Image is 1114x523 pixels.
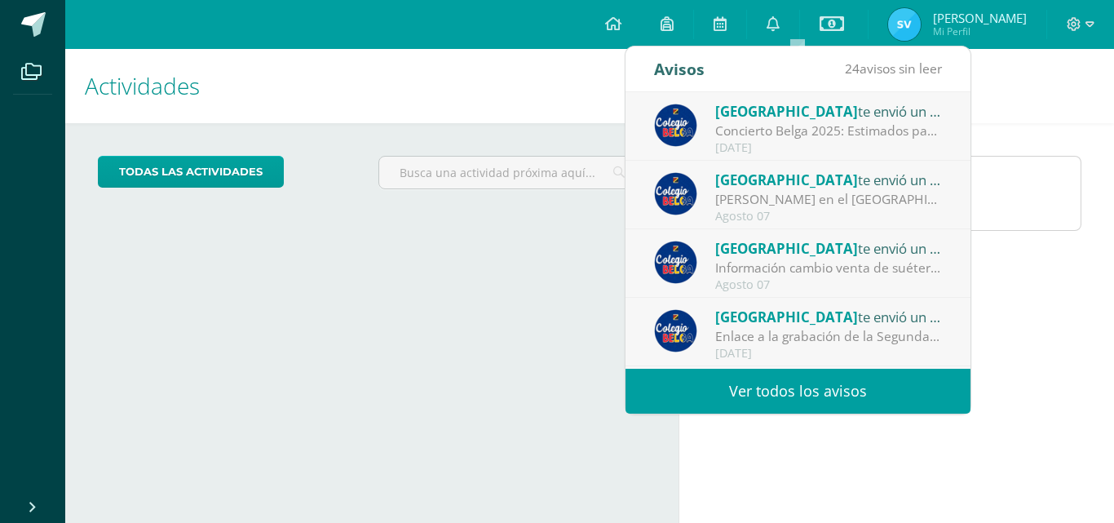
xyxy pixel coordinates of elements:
img: 919ad801bb7643f6f997765cf4083301.png [654,309,697,352]
span: [GEOGRAPHIC_DATA] [715,308,858,326]
input: Busca una actividad próxima aquí... [379,157,645,188]
div: te envió un aviso [715,306,942,327]
div: [DATE] [715,347,942,361]
div: [DATE] [715,141,942,155]
img: 919ad801bb7643f6f997765cf4083301.png [654,104,697,147]
span: [PERSON_NAME] [933,10,1027,26]
div: Enlace a la grabación de la Segunda Reunión Formativa (17 de julio): Estimada Comunidad Educativa... [715,327,942,346]
span: [GEOGRAPHIC_DATA] [715,171,858,189]
div: Concierto Belga 2025: Estimados padres y madres de familia: Les saludamos cordialmente deseando q... [715,122,942,140]
span: [GEOGRAPHIC_DATA] [715,239,858,258]
img: 919ad801bb7643f6f997765cf4083301.png [654,241,697,284]
span: 24 [845,60,860,78]
a: todas las Actividades [98,156,284,188]
div: Abuelitos Heladeros en el Colegio Belga.: Estimados padres y madres de familia: Les saludamos cor... [715,190,942,209]
div: Información cambio venta de suéter y chaleco del Colegio - Tejidos Piemont -: Estimados Padres de... [715,259,942,277]
img: de476153accbfd64ea5c4440f77d8ec9.png [888,8,921,41]
span: avisos sin leer [845,60,942,78]
h1: Actividades [85,49,659,123]
a: Ver todos los avisos [626,369,970,414]
img: 919ad801bb7643f6f997765cf4083301.png [654,172,697,215]
span: [GEOGRAPHIC_DATA] [715,102,858,121]
div: Avisos [654,47,705,91]
div: te envió un aviso [715,169,942,190]
div: te envió un aviso [715,100,942,122]
div: Agosto 07 [715,278,942,292]
div: te envió un aviso [715,237,942,259]
div: Agosto 07 [715,210,942,224]
span: Mi Perfil [933,24,1027,38]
